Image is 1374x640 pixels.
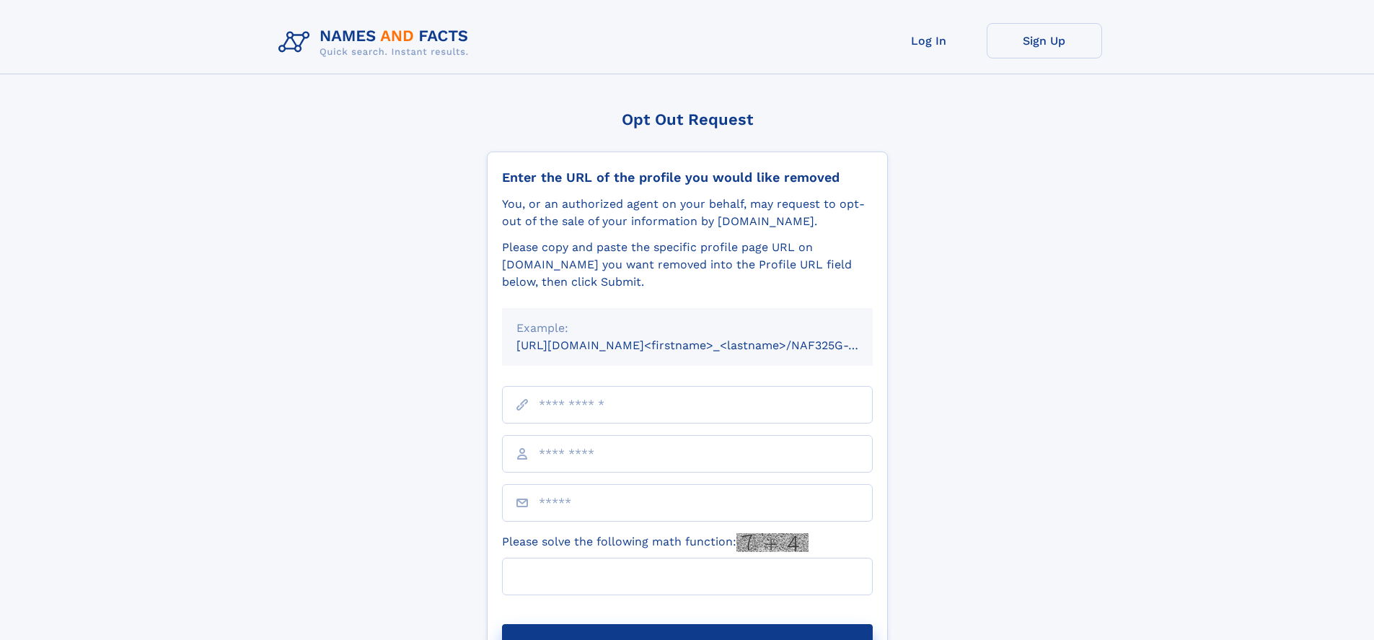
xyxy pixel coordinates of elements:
[502,533,809,552] label: Please solve the following math function:
[273,23,480,62] img: Logo Names and Facts
[502,196,873,230] div: You, or an authorized agent on your behalf, may request to opt-out of the sale of your informatio...
[487,110,888,128] div: Opt Out Request
[502,170,873,185] div: Enter the URL of the profile you would like removed
[516,320,858,337] div: Example:
[516,338,900,352] small: [URL][DOMAIN_NAME]<firstname>_<lastname>/NAF325G-xxxxxxxx
[871,23,987,58] a: Log In
[502,239,873,291] div: Please copy and paste the specific profile page URL on [DOMAIN_NAME] you want removed into the Pr...
[987,23,1102,58] a: Sign Up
